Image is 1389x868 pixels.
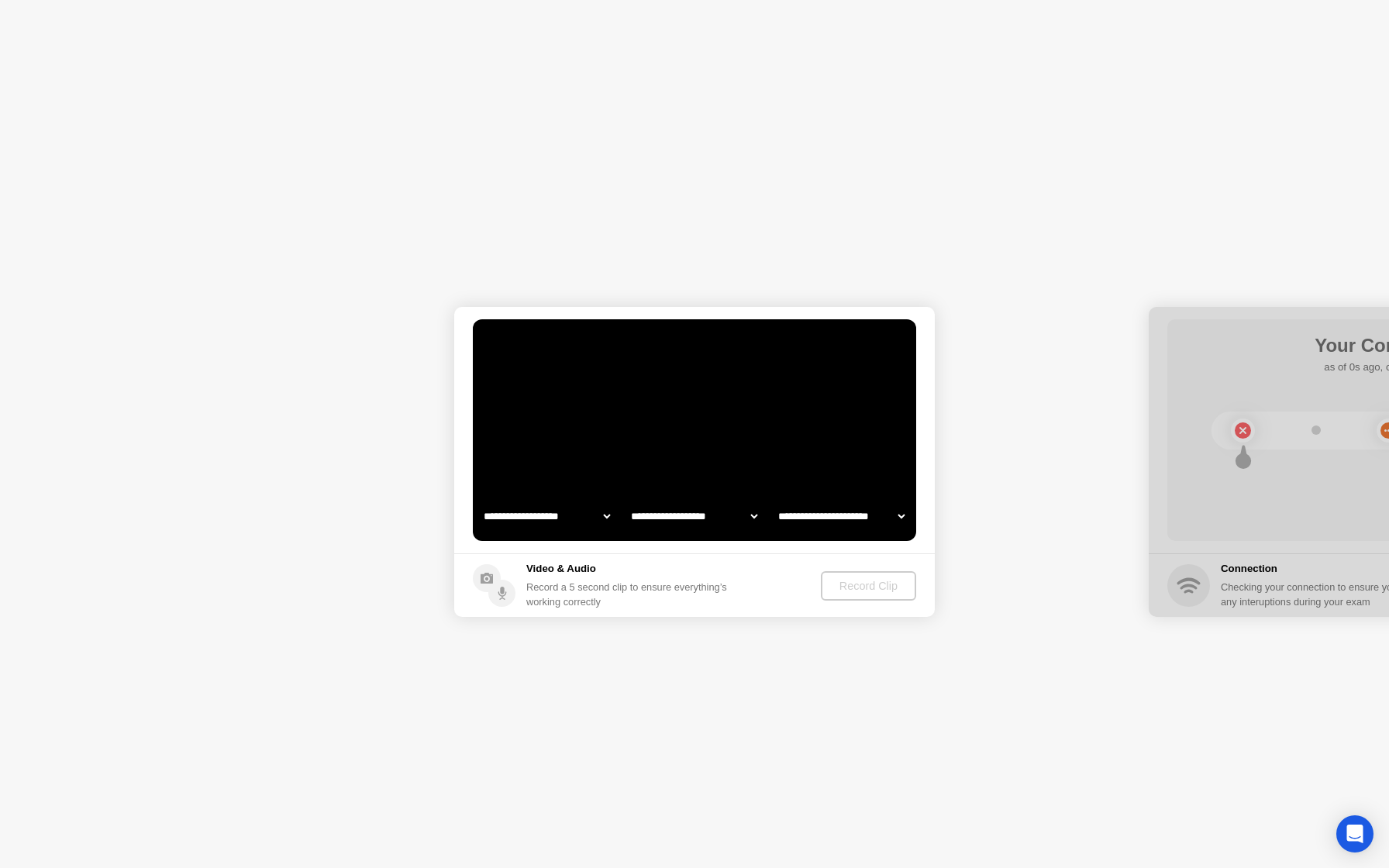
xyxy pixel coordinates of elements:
div: Open Intercom Messenger [1336,815,1373,852]
div: Record Clip [827,580,910,592]
h5: Video & Audio [526,561,733,577]
button: Record Clip [821,571,916,601]
select: Available speakers [628,501,760,532]
select: Available microphones [775,501,908,532]
div: Record a 5 second clip to ensure everything’s working correctly [526,580,733,609]
select: Available cameras [481,501,613,532]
